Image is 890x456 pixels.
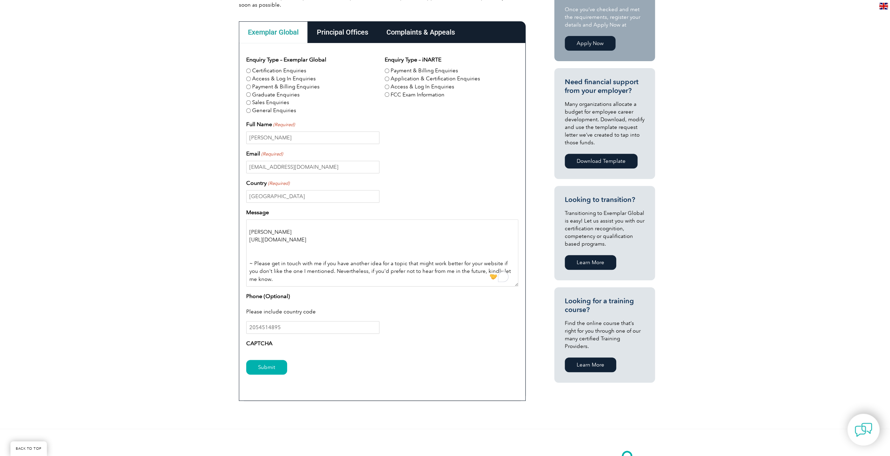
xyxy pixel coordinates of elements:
p: Find the online course that’s right for you through one of our many certified Training Providers. [565,319,645,350]
legend: Enquiry Type – Exemplar Global [246,56,326,64]
legend: Enquiry Type – iNARTE [385,56,441,64]
a: Download Template [565,154,638,168]
a: BACK TO TOP [10,441,47,456]
span: (Required) [272,121,295,128]
input: Submit [246,360,287,375]
div: Principal Offices [308,21,377,43]
label: Certification Enquiries [252,67,306,75]
img: en [879,3,888,9]
label: Email [246,150,283,158]
p: Transitioning to Exemplar Global is easy! Let us assist you with our certification recognition, c... [565,209,645,248]
label: Phone (Optional) [246,292,290,301]
textarea: To enrich screen reader interactions, please activate Accessibility in Grammarly extension settings [246,219,518,287]
div: Exemplar Global [239,21,308,43]
img: contact-chat.png [855,421,872,439]
a: Apply Now [565,36,615,51]
div: Please include country code [246,303,518,321]
label: Full Name [246,120,295,129]
a: Learn More [565,357,616,372]
h3: Looking to transition? [565,195,645,204]
p: Many organizations allocate a budget for employee career development. Download, modify and use th... [565,100,645,146]
label: Sales Enquiries [252,99,289,107]
span: (Required) [261,151,283,158]
h3: Need financial support from your employer? [565,78,645,95]
span: (Required) [267,180,290,187]
label: General Enquiries [252,107,296,115]
h3: Looking for a training course? [565,297,645,314]
label: Access & Log In Enquiries [391,83,454,91]
label: Application & Certification Enquiries [391,75,480,83]
label: Payment & Billing Enquiries [391,67,458,75]
label: Country [246,179,290,187]
a: Learn More [565,255,616,270]
label: Message [246,208,269,217]
label: FCC Exam Information [391,91,444,99]
p: Once you’ve checked and met the requirements, register your details and Apply Now at [565,6,645,29]
div: Complaints & Appeals [377,21,464,43]
label: Access & Log In Enquiries [252,75,316,83]
label: CAPTCHA [246,339,272,348]
label: Graduate Enquiries [252,91,300,99]
label: Payment & Billing Enquiries [252,83,320,91]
